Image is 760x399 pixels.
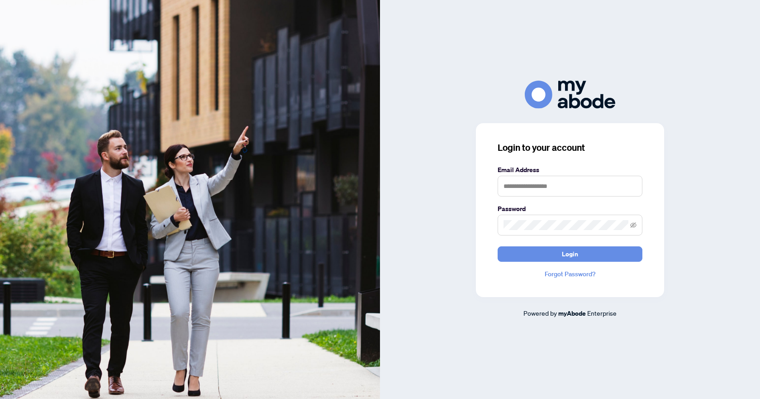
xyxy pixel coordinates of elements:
label: Password [498,204,642,214]
span: Enterprise [587,309,617,317]
button: Login [498,246,642,262]
a: Forgot Password? [498,269,642,279]
span: eye-invisible [630,222,636,228]
span: Login [562,247,578,261]
img: ma-logo [525,81,615,108]
h3: Login to your account [498,141,642,154]
a: myAbode [558,308,586,318]
label: Email Address [498,165,642,175]
span: Powered by [523,309,557,317]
